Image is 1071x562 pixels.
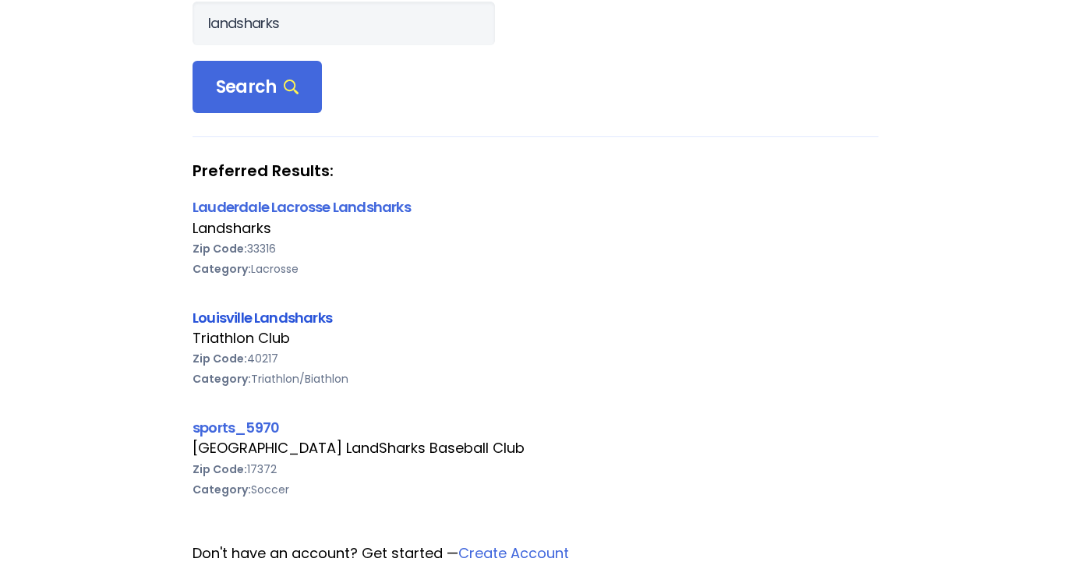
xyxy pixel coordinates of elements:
div: Search [193,61,322,114]
div: Louisville Landsharks [193,307,878,328]
b: Zip Code: [193,461,247,477]
div: Triathlon/Biathlon [193,369,878,389]
div: [GEOGRAPHIC_DATA] LandSharks Baseball Club [193,438,878,458]
input: Search Orgs… [193,2,495,45]
strong: Preferred Results: [193,161,878,181]
span: Search [216,76,299,98]
b: Category: [193,371,251,387]
b: Category: [193,482,251,497]
a: sports_5970 [193,418,279,437]
div: Soccer [193,479,878,500]
div: 17372 [193,459,878,479]
a: Louisville Landsharks [193,308,332,327]
b: Category: [193,261,251,277]
a: Lauderdale Lacrosse Landsharks [193,197,411,217]
b: Zip Code: [193,351,247,366]
div: 40217 [193,348,878,369]
div: Lauderdale Lacrosse Landsharks [193,196,878,217]
div: 33316 [193,239,878,259]
div: Lacrosse [193,259,878,279]
div: Triathlon Club [193,328,878,348]
div: sports_5970 [193,417,878,438]
div: Landsharks [193,218,878,239]
b: Zip Code: [193,241,247,256]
